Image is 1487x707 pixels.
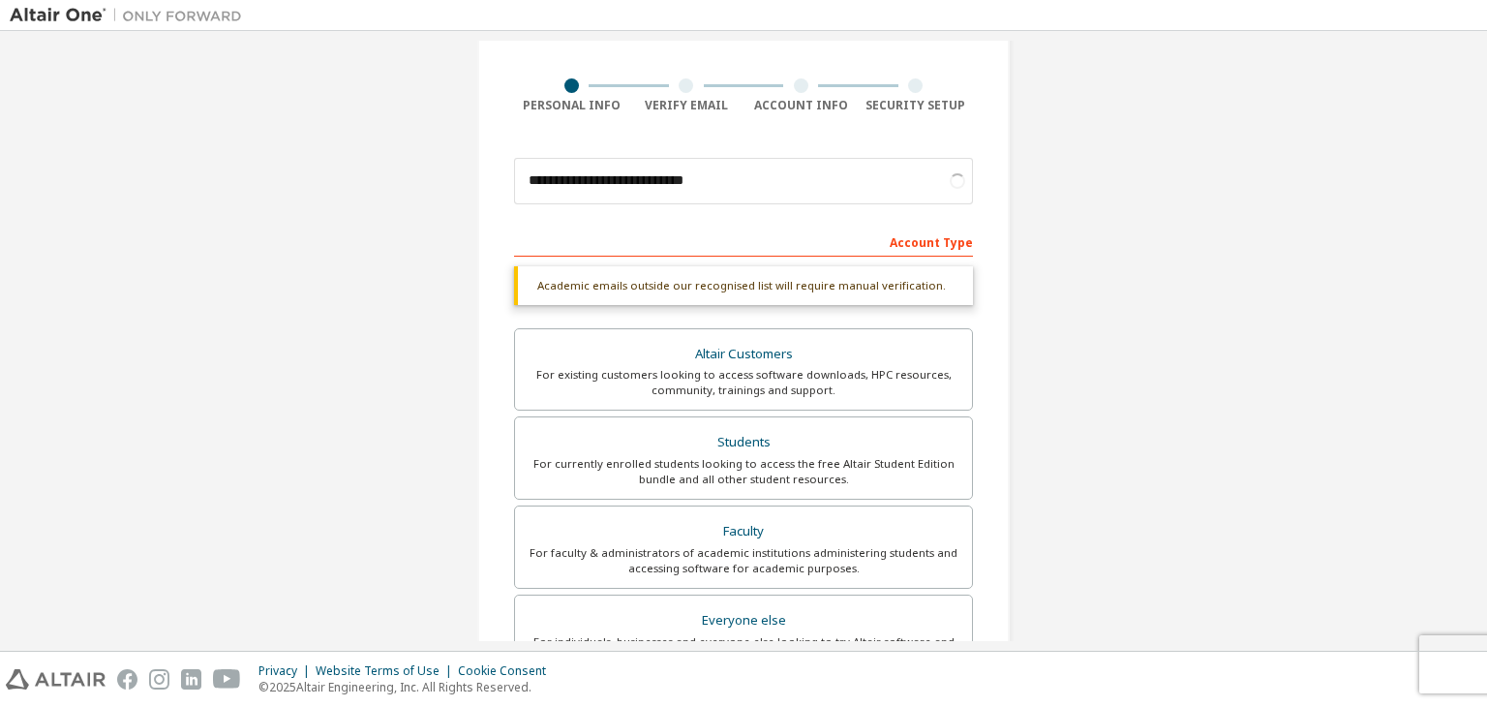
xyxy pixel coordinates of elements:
[527,367,960,398] div: For existing customers looking to access software downloads, HPC resources, community, trainings ...
[514,98,629,113] div: Personal Info
[258,663,316,679] div: Privacy
[181,669,201,690] img: linkedin.svg
[213,669,241,690] img: youtube.svg
[527,607,960,634] div: Everyone else
[258,679,558,695] p: © 2025 Altair Engineering, Inc. All Rights Reserved.
[117,669,137,690] img: facebook.svg
[527,429,960,456] div: Students
[6,669,106,690] img: altair_logo.svg
[527,634,960,665] div: For individuals, businesses and everyone else looking to try Altair software and explore our prod...
[527,456,960,487] div: For currently enrolled students looking to access the free Altair Student Edition bundle and all ...
[629,98,744,113] div: Verify Email
[527,341,960,368] div: Altair Customers
[859,98,974,113] div: Security Setup
[527,545,960,576] div: For faculty & administrators of academic institutions administering students and accessing softwa...
[514,226,973,257] div: Account Type
[527,518,960,545] div: Faculty
[10,6,252,25] img: Altair One
[743,98,859,113] div: Account Info
[458,663,558,679] div: Cookie Consent
[514,266,973,305] div: Academic emails outside our recognised list will require manual verification.
[316,663,458,679] div: Website Terms of Use
[149,669,169,690] img: instagram.svg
